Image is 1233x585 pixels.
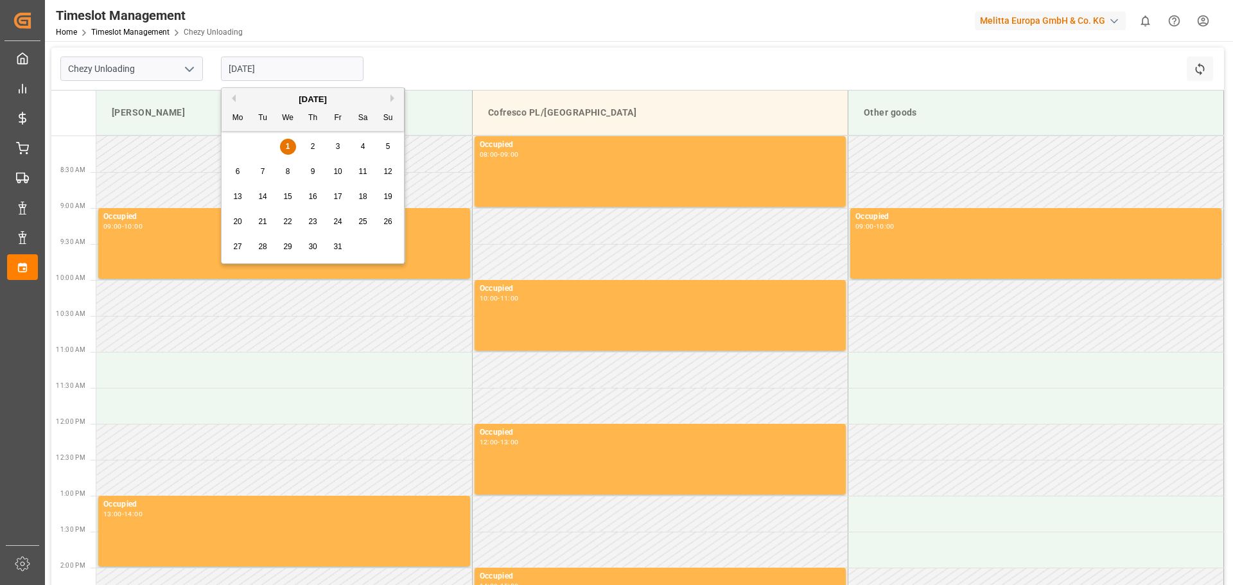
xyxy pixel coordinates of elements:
span: 8:30 AM [60,166,85,173]
div: 10:00 [876,223,895,229]
div: - [874,223,876,229]
span: 15 [283,192,292,201]
span: 26 [383,217,392,226]
div: Melitta Europa GmbH & Co. KG [975,12,1126,30]
span: 5 [386,142,390,151]
button: open menu [179,59,198,79]
div: We [280,110,296,127]
div: 09:00 [103,223,122,229]
div: Occupied [480,570,841,583]
div: 08:00 [480,152,498,157]
div: Su [380,110,396,127]
div: Choose Tuesday, October 7th, 2025 [255,164,271,180]
span: 19 [383,192,392,201]
button: Previous Month [228,94,236,102]
div: Choose Saturday, October 25th, 2025 [355,214,371,230]
input: Type to search/select [60,57,203,81]
div: Choose Wednesday, October 15th, 2025 [280,189,296,205]
div: Choose Monday, October 6th, 2025 [230,164,246,180]
button: Next Month [390,94,398,102]
div: Choose Thursday, October 2nd, 2025 [305,139,321,155]
div: Occupied [855,211,1216,223]
span: 4 [361,142,365,151]
span: 30 [308,242,317,251]
button: Melitta Europa GmbH & Co. KG [975,8,1131,33]
span: 6 [236,167,240,176]
div: Choose Thursday, October 9th, 2025 [305,164,321,180]
span: 21 [258,217,267,226]
div: [PERSON_NAME] [107,101,462,125]
button: show 0 new notifications [1131,6,1160,35]
div: Other goods [859,101,1213,125]
div: Choose Thursday, October 30th, 2025 [305,239,321,255]
a: Home [56,28,77,37]
span: 9:30 AM [60,238,85,245]
div: Choose Monday, October 13th, 2025 [230,189,246,205]
span: 3 [336,142,340,151]
span: 8 [286,167,290,176]
div: [DATE] [222,93,404,106]
div: Choose Saturday, October 11th, 2025 [355,164,371,180]
span: 17 [333,192,342,201]
span: 23 [308,217,317,226]
div: Cofresco PL/[GEOGRAPHIC_DATA] [483,101,837,125]
div: Choose Wednesday, October 8th, 2025 [280,164,296,180]
div: Choose Friday, October 24th, 2025 [330,214,346,230]
div: - [498,439,500,445]
div: Tu [255,110,271,127]
span: 12 [383,167,392,176]
div: Choose Sunday, October 26th, 2025 [380,214,396,230]
div: Choose Saturday, October 4th, 2025 [355,139,371,155]
span: 24 [333,217,342,226]
span: 22 [283,217,292,226]
span: 14 [258,192,267,201]
div: Choose Sunday, October 5th, 2025 [380,139,396,155]
div: Occupied [480,139,841,152]
span: 29 [283,242,292,251]
div: Choose Sunday, October 19th, 2025 [380,189,396,205]
div: Sa [355,110,371,127]
div: Fr [330,110,346,127]
div: Choose Friday, October 3rd, 2025 [330,139,346,155]
div: 13:00 [500,439,519,445]
div: 10:00 [480,295,498,301]
div: Choose Wednesday, October 29th, 2025 [280,239,296,255]
div: Mo [230,110,246,127]
div: 11:00 [500,295,519,301]
div: 14:00 [124,511,143,517]
div: Choose Tuesday, October 14th, 2025 [255,189,271,205]
span: 11 [358,167,367,176]
div: Occupied [103,211,465,223]
div: Occupied [103,498,465,511]
span: 10:30 AM [56,310,85,317]
div: - [498,295,500,301]
div: Choose Thursday, October 16th, 2025 [305,189,321,205]
span: 9 [311,167,315,176]
div: Th [305,110,321,127]
div: Choose Tuesday, October 21st, 2025 [255,214,271,230]
span: 9:00 AM [60,202,85,209]
span: 18 [358,192,367,201]
span: 10:00 AM [56,274,85,281]
span: 28 [258,242,267,251]
div: Choose Wednesday, October 1st, 2025 [280,139,296,155]
div: - [122,511,124,517]
span: 2:00 PM [60,562,85,569]
span: 31 [333,242,342,251]
div: Timeslot Management [56,6,243,25]
span: 1:30 PM [60,526,85,533]
div: Choose Wednesday, October 22nd, 2025 [280,214,296,230]
div: Occupied [480,283,841,295]
span: 1:00 PM [60,490,85,497]
span: 7 [261,167,265,176]
span: 12:00 PM [56,418,85,425]
input: DD.MM.YYYY [221,57,363,81]
span: 10 [333,167,342,176]
span: 11:30 AM [56,382,85,389]
div: Choose Friday, October 17th, 2025 [330,189,346,205]
a: Timeslot Management [91,28,170,37]
div: Choose Sunday, October 12th, 2025 [380,164,396,180]
span: 16 [308,192,317,201]
div: Choose Friday, October 10th, 2025 [330,164,346,180]
span: 27 [233,242,241,251]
